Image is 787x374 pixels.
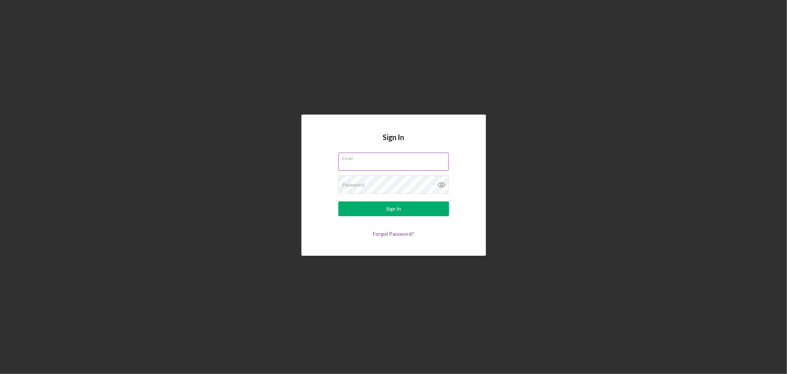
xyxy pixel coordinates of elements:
[342,153,449,161] label: Email
[342,182,365,188] label: Password
[386,201,401,216] div: Sign In
[338,201,449,216] button: Sign In
[383,133,404,153] h4: Sign In
[373,231,414,237] a: Forgot Password?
